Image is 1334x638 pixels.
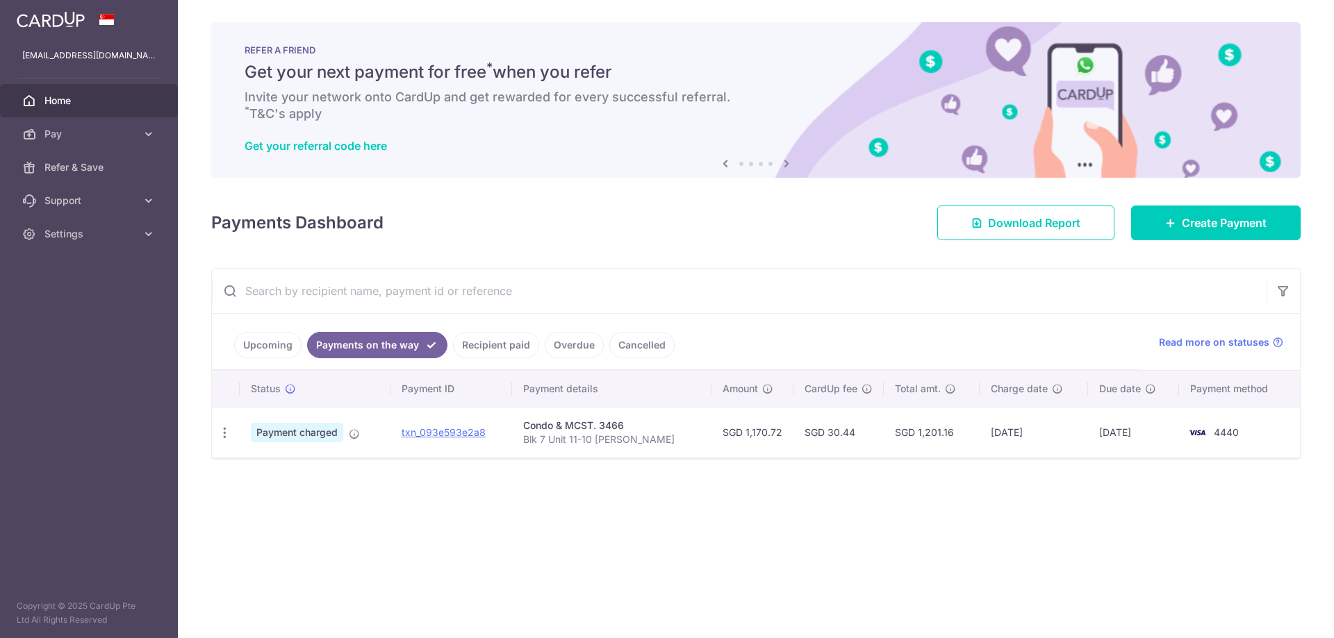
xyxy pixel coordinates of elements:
[390,371,513,407] th: Payment ID
[980,407,1088,457] td: [DATE]
[1214,426,1239,438] span: 4440
[251,423,343,442] span: Payment charged
[22,49,156,62] p: [EMAIL_ADDRESS][DOMAIN_NAME]
[793,407,884,457] td: SGD 30.44
[44,160,136,174] span: Refer & Save
[1131,205,1301,240] a: Create Payment
[44,194,136,208] span: Support
[402,426,486,438] a: txn_093e593e2a8
[212,269,1267,313] input: Search by recipient name, payment id or reference
[512,371,711,407] th: Payment details
[44,227,136,241] span: Settings
[523,419,700,433] div: Condo & MCST. 3466
[245,139,387,153] a: Get your referral code here
[523,433,700,446] p: Blk 7 Unit 11-10 [PERSON_NAME]
[723,382,758,396] span: Amount
[211,210,384,235] h4: Payments Dashboard
[1088,407,1179,457] td: [DATE]
[245,61,1267,83] h5: Get your next payment for free when you refer
[988,215,1080,231] span: Download Report
[307,332,447,358] a: Payments on the way
[1159,335,1283,349] a: Read more on statuses
[609,332,675,358] a: Cancelled
[1099,382,1141,396] span: Due date
[245,89,1267,122] h6: Invite your network onto CardUp and get rewarded for every successful referral. T&C's apply
[884,407,980,457] td: SGD 1,201.16
[711,407,793,457] td: SGD 1,170.72
[211,22,1301,178] img: RAF banner
[234,332,302,358] a: Upcoming
[937,205,1114,240] a: Download Report
[1245,596,1320,631] iframe: Opens a widget where you can find more information
[895,382,941,396] span: Total amt.
[545,332,604,358] a: Overdue
[44,94,136,108] span: Home
[1182,215,1267,231] span: Create Payment
[805,382,857,396] span: CardUp fee
[1159,335,1269,349] span: Read more on statuses
[17,11,85,28] img: CardUp
[251,382,281,396] span: Status
[1179,371,1300,407] th: Payment method
[44,127,136,141] span: Pay
[991,382,1048,396] span: Charge date
[453,332,539,358] a: Recipient paid
[1183,424,1211,441] img: Bank Card
[245,44,1267,56] p: REFER A FRIEND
